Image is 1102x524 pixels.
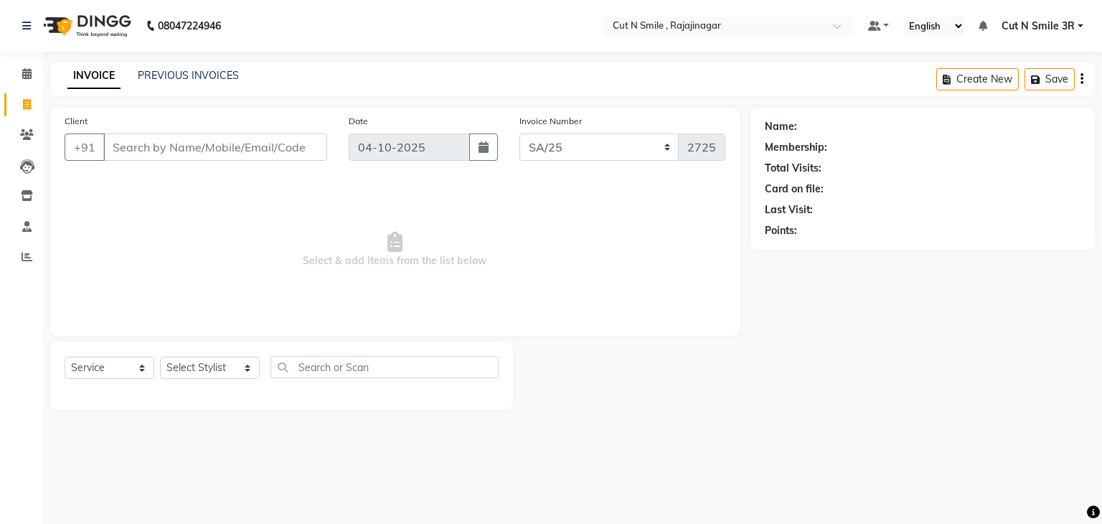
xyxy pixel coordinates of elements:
[765,119,797,134] div: Name:
[65,115,88,128] label: Client
[765,140,827,155] div: Membership:
[765,182,824,197] div: Card on file:
[37,6,135,46] img: logo
[765,161,821,176] div: Total Visits:
[936,68,1019,90] button: Create New
[519,115,582,128] label: Invoice Number
[138,69,239,82] a: PREVIOUS INVOICES
[158,6,221,46] b: 08047224946
[65,178,725,322] span: Select & add items from the list below
[765,202,813,217] div: Last Visit:
[270,356,499,378] input: Search or Scan
[349,115,368,128] label: Date
[67,63,121,89] a: INVOICE
[1025,68,1075,90] button: Save
[65,134,105,161] button: +91
[765,223,797,238] div: Points:
[103,134,327,161] input: Search by Name/Mobile/Email/Code
[1002,19,1075,34] span: Cut N Smile 3R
